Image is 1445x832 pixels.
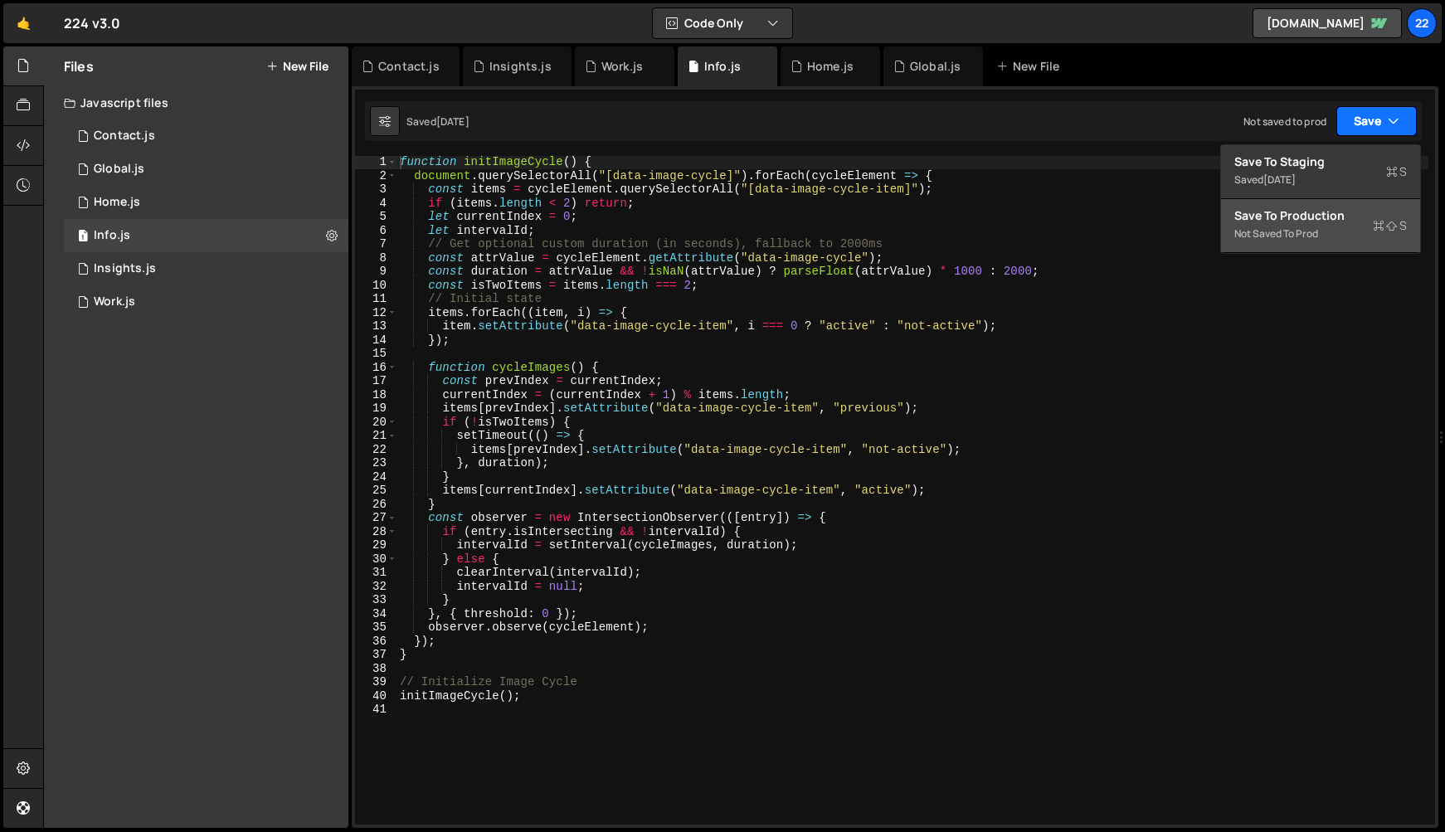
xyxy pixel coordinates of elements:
div: 18 [355,388,397,402]
div: 17 [355,374,397,388]
div: 24 [355,470,397,484]
div: 40 [355,689,397,703]
div: Not saved to prod [1234,224,1407,244]
div: 34 [355,607,397,621]
div: Save to Staging [1234,153,1407,170]
div: 38 [355,662,397,676]
div: Global.js [94,162,144,177]
div: 7 [355,237,397,251]
div: Home.js [94,195,140,210]
div: 29 [355,538,397,552]
div: Contact.js [378,58,440,75]
div: 16437/44939.js [64,219,348,252]
div: Info.js [94,228,130,243]
button: Save to StagingS Saved[DATE] [1221,145,1420,199]
div: 10 [355,279,397,293]
div: 26 [355,498,397,512]
div: Saved [1234,170,1407,190]
div: 9 [355,265,397,279]
div: New File [996,58,1066,75]
div: 41 [355,703,397,717]
button: New File [266,60,328,73]
h2: Files [64,57,94,75]
span: 1 [78,231,88,244]
div: 36 [355,635,397,649]
div: 16437/44814.js [64,186,348,219]
div: 32 [355,580,397,594]
div: 16437/44524.js [64,153,348,186]
div: 37 [355,648,397,662]
div: 6 [355,224,397,238]
div: Saved [406,114,470,129]
div: 31 [355,566,397,580]
div: 39 [355,675,397,689]
a: 🤙 [3,3,44,43]
a: 22 [1407,8,1437,38]
div: Work.js [94,294,135,309]
div: [DATE] [1263,173,1296,187]
div: 35 [355,620,397,635]
div: 8 [355,251,397,265]
div: 25 [355,484,397,498]
div: Not saved to prod [1243,114,1326,129]
button: Save to ProductionS Not saved to prod [1221,199,1420,253]
div: 12 [355,306,397,320]
div: Global.js [910,58,961,75]
div: Save to Production [1234,207,1407,224]
div: 4 [355,197,397,211]
div: 16 [355,361,397,375]
div: 33 [355,593,397,607]
div: 1 [355,155,397,169]
div: 19 [355,401,397,416]
div: Javascript files [44,86,348,119]
div: 21 [355,429,397,443]
div: Home.js [807,58,854,75]
button: Code Only [653,8,792,38]
div: 28 [355,525,397,539]
div: 27 [355,511,397,525]
button: Save [1336,106,1417,136]
div: Info.js [704,58,741,75]
div: Contact.js [94,129,155,144]
div: 5 [355,210,397,224]
div: 22 [355,443,397,457]
div: 16437/44941.js [64,119,348,153]
div: 16437/45023.js [64,285,348,319]
a: [DOMAIN_NAME] [1253,8,1402,38]
div: 20 [355,416,397,430]
span: S [1386,163,1407,180]
div: Work.js [601,58,643,75]
div: 224 v3.0 [64,13,120,33]
div: 30 [355,552,397,567]
div: 2 [355,169,397,183]
div: 3 [355,182,397,197]
span: S [1373,217,1407,234]
div: 16437/45024.js [64,252,348,285]
div: Insights.js [489,58,552,75]
div: Insights.js [94,261,156,276]
div: 13 [355,319,397,333]
div: 11 [355,292,397,306]
div: [DATE] [436,114,470,129]
div: 15 [355,347,397,361]
div: 23 [355,456,397,470]
div: 14 [355,333,397,348]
